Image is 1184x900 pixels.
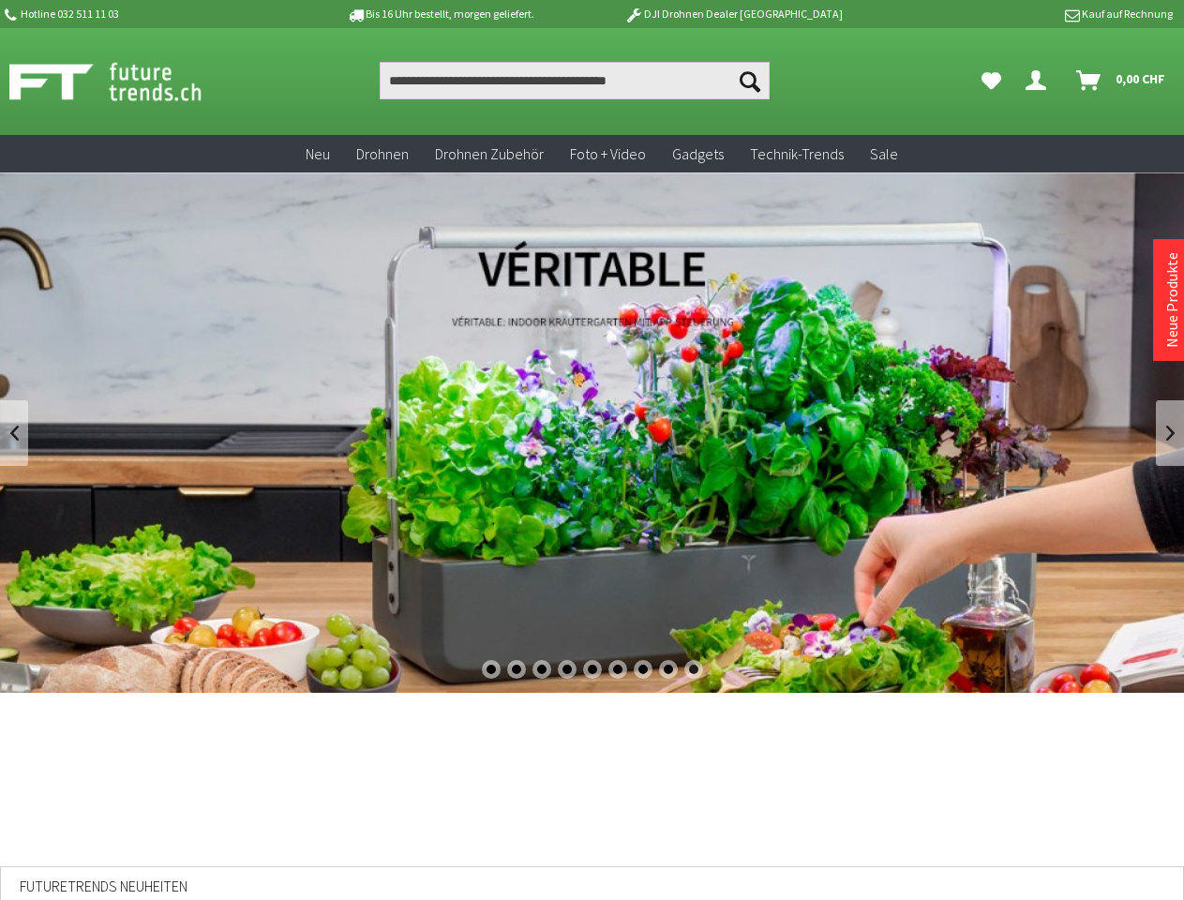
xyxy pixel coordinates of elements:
[294,3,587,25] p: Bis 16 Uhr bestellt, morgen geliefert.
[482,660,501,679] div: 1
[1018,62,1061,99] a: Dein Konto
[880,3,1173,25] p: Kauf auf Rechnung
[1069,62,1175,99] a: Warenkorb
[343,135,422,173] a: Drohnen
[972,62,1011,99] a: Meine Favoriten
[380,62,770,99] input: Produkt, Marke, Kategorie, EAN, Artikelnummer…
[558,660,577,679] div: 4
[356,144,409,163] span: Drohnen
[634,660,652,679] div: 7
[306,144,330,163] span: Neu
[532,660,551,679] div: 3
[608,660,627,679] div: 6
[1162,252,1181,348] a: Neue Produkte
[672,144,724,163] span: Gadgets
[557,135,659,173] a: Foto + Video
[435,144,544,163] span: Drohnen Zubehör
[857,135,911,173] a: Sale
[570,144,646,163] span: Foto + Video
[684,660,703,679] div: 9
[659,660,678,679] div: 8
[1116,64,1165,94] span: 0,00 CHF
[292,135,343,173] a: Neu
[583,660,602,679] div: 5
[737,135,857,173] a: Technik-Trends
[730,62,770,99] button: Suchen
[659,135,737,173] a: Gadgets
[587,3,879,25] p: DJI Drohnen Dealer [GEOGRAPHIC_DATA]
[422,135,557,173] a: Drohnen Zubehör
[507,660,526,679] div: 2
[2,3,294,25] p: Hotline 032 511 11 03
[750,144,844,163] span: Technik-Trends
[870,144,898,163] span: Sale
[9,58,243,105] img: Shop Futuretrends - zur Startseite wechseln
